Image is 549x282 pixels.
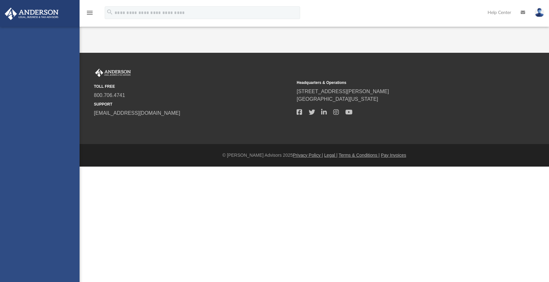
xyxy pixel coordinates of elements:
[106,9,113,16] i: search
[297,96,378,102] a: [GEOGRAPHIC_DATA][US_STATE]
[293,153,323,158] a: Privacy Policy |
[80,152,549,159] div: © [PERSON_NAME] Advisors 2025
[94,84,292,89] small: TOLL FREE
[86,9,94,17] i: menu
[297,89,389,94] a: [STREET_ADDRESS][PERSON_NAME]
[324,153,338,158] a: Legal |
[94,93,125,98] a: 800.706.4741
[339,153,380,158] a: Terms & Conditions |
[381,153,406,158] a: Pay Invoices
[94,110,180,116] a: [EMAIL_ADDRESS][DOMAIN_NAME]
[3,8,60,20] img: Anderson Advisors Platinum Portal
[86,12,94,17] a: menu
[94,69,132,77] img: Anderson Advisors Platinum Portal
[94,101,292,107] small: SUPPORT
[535,8,544,17] img: User Pic
[297,80,495,86] small: Headquarters & Operations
